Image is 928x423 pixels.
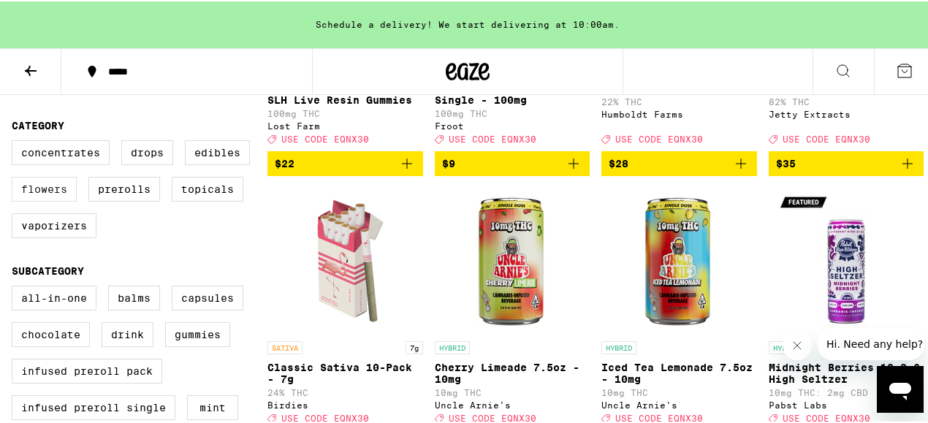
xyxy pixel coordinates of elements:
[267,120,423,129] div: Lost Farm
[187,394,238,419] label: Mint
[185,139,250,164] label: Edibles
[12,264,84,275] legend: Subcategory
[281,133,369,142] span: USE CODE EQNX30
[267,340,303,353] p: SATIVA
[12,357,162,382] label: Infused Preroll Pack
[172,175,243,200] label: Topicals
[609,156,628,168] span: $28
[449,133,536,142] span: USE CODE EQNX30
[267,386,423,396] p: 24% THC
[449,413,536,422] span: USE CODE EQNX30
[435,340,470,353] p: HYBRID
[435,107,590,117] p: 100mg THC
[121,139,173,164] label: Drops
[773,186,919,332] img: Pabst Labs - Midnight Berries 10:3:2 High Seltzer
[601,150,757,175] button: Add to bag
[615,133,703,142] span: USE CODE EQNX30
[439,186,585,332] img: Uncle Arnie's - Cherry Limeade 7.5oz - 10mg
[783,133,870,142] span: USE CODE EQNX30
[769,150,924,175] button: Add to bag
[435,150,590,175] button: Add to bag
[769,96,924,105] p: 82% THC
[601,340,636,353] p: HYBRID
[615,413,703,422] span: USE CODE EQNX30
[12,118,64,130] legend: Category
[877,365,924,411] iframe: Button to launch messaging window
[267,399,423,408] div: Birdies
[601,386,757,396] p: 10mg THC
[769,340,804,353] p: HYBRID
[783,413,870,422] span: USE CODE EQNX30
[272,186,418,332] img: Birdies - Classic Sativa 10-Pack - 7g
[165,321,230,346] label: Gummies
[12,212,96,237] label: Vaporizers
[601,96,757,105] p: 22% THC
[442,156,455,168] span: $9
[406,340,423,353] p: 7g
[102,321,153,346] label: Drink
[12,394,175,419] label: Infused Preroll Single
[769,399,924,408] div: Pabst Labs
[606,186,752,332] img: Uncle Arnie's - Iced Tea Lemonade 7.5oz - 10mg
[281,413,369,422] span: USE CODE EQNX30
[783,329,812,359] iframe: Close message
[769,360,924,384] p: Midnight Berries 10:3:2 High Seltzer
[267,107,423,117] p: 100mg THC
[601,108,757,118] div: Humboldt Farms
[435,120,590,129] div: Froot
[172,284,243,309] label: Capsules
[435,386,590,396] p: 10mg THC
[88,175,160,200] label: Prerolls
[769,386,924,396] p: 10mg THC: 2mg CBD
[12,284,96,309] label: All-In-One
[435,399,590,408] div: Uncle Arnie's
[12,321,90,346] label: Chocolate
[12,175,77,200] label: Flowers
[108,284,160,309] label: Balms
[769,108,924,118] div: Jetty Extracts
[275,156,294,168] span: $22
[267,360,423,384] p: Classic Sativa 10-Pack - 7g
[12,139,110,164] label: Concentrates
[601,360,757,384] p: Iced Tea Lemonade 7.5oz - 10mg
[267,150,423,175] button: Add to bag
[601,399,757,408] div: Uncle Arnie's
[818,327,924,359] iframe: Message from company
[435,360,590,384] p: Cherry Limeade 7.5oz - 10mg
[776,156,796,168] span: $35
